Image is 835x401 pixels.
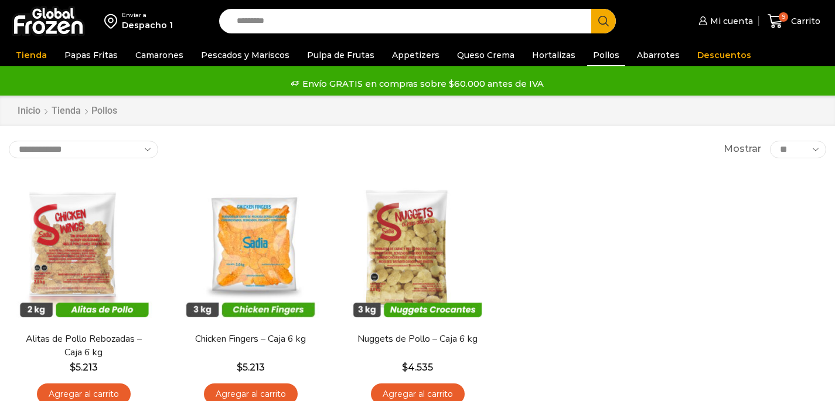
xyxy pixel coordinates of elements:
[724,142,761,156] span: Mostrar
[779,12,788,22] span: 9
[386,44,445,66] a: Appetizers
[10,44,53,66] a: Tienda
[631,44,686,66] a: Abarrotes
[788,15,820,27] span: Carrito
[59,44,124,66] a: Papas Fritas
[122,19,173,31] div: Despacho 1
[696,9,753,33] a: Mi cuenta
[9,141,158,158] select: Pedido de la tienda
[195,44,295,66] a: Pescados y Mariscos
[402,362,408,373] span: $
[122,11,173,19] div: Enviar a
[237,362,243,373] span: $
[17,104,41,118] a: Inicio
[17,104,117,118] nav: Breadcrumb
[51,104,81,118] a: Tienda
[104,11,122,31] img: address-field-icon.svg
[70,362,98,373] bdi: 5.213
[301,44,380,66] a: Pulpa de Frutas
[237,362,265,373] bdi: 5.213
[402,362,433,373] bdi: 4.535
[591,9,616,33] button: Search button
[91,105,117,116] h1: Pollos
[707,15,753,27] span: Mi cuenta
[16,332,151,359] a: Alitas de Pollo Rebozadas – Caja 6 kg
[129,44,189,66] a: Camarones
[451,44,520,66] a: Queso Crema
[691,44,757,66] a: Descuentos
[350,332,485,346] a: Nuggets de Pollo – Caja 6 kg
[765,8,823,35] a: 9 Carrito
[526,44,581,66] a: Hortalizas
[587,44,625,66] a: Pollos
[70,362,76,373] span: $
[183,332,318,346] a: Chicken Fingers – Caja 6 kg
